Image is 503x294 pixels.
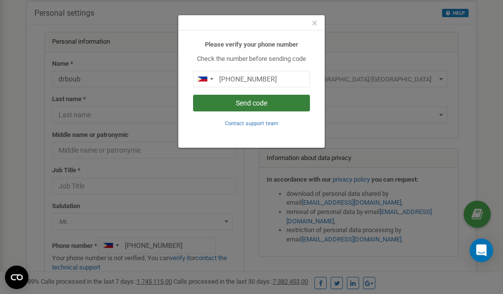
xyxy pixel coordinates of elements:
b: Please verify your phone number [205,41,298,48]
p: Check the number before sending code [193,54,310,64]
input: 0905 123 4567 [193,71,310,87]
div: Open Intercom Messenger [470,239,493,262]
small: Contact support team [225,120,279,127]
a: Contact support team [225,119,279,127]
button: Open CMP widget [5,266,28,289]
button: Close [312,18,317,28]
div: Telephone country code [194,71,216,87]
span: × [312,17,317,29]
button: Send code [193,95,310,111]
